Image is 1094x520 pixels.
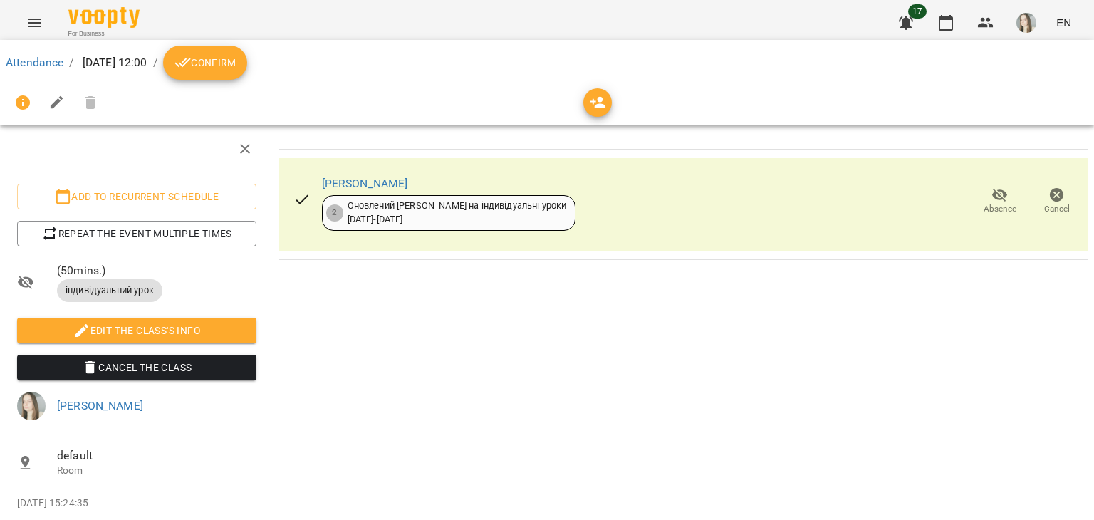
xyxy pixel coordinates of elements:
li: / [69,54,73,71]
p: Room [57,464,256,478]
button: Add to recurrent schedule [17,184,256,209]
span: Confirm [174,54,236,71]
div: Оновлений [PERSON_NAME] на індивідуальні уроки [DATE] - [DATE] [348,199,567,226]
span: індивідуальний урок [57,284,162,297]
span: Add to recurrent schedule [28,188,245,205]
span: For Business [68,29,140,38]
button: Confirm [163,46,247,80]
span: EN [1056,15,1071,30]
span: Cancel [1044,203,1070,215]
span: Cancel the class [28,359,245,376]
button: EN [1051,9,1077,36]
span: Absence [984,203,1016,215]
span: Repeat the event multiple times [28,225,245,242]
p: [DATE] 15:24:35 [17,496,256,511]
button: Cancel the class [17,355,256,380]
a: Attendance [6,56,63,69]
img: a8d7fb5a1d89beb58b3ded8a11ed441a.jpeg [17,392,46,420]
a: [PERSON_NAME] [322,177,408,190]
button: Menu [17,6,51,40]
span: 17 [908,4,927,19]
div: 2 [326,204,343,222]
span: default [57,447,256,464]
span: ( 50 mins. ) [57,262,256,279]
nav: breadcrumb [6,46,1088,80]
a: [PERSON_NAME] [57,399,143,412]
li: / [153,54,157,71]
button: Repeat the event multiple times [17,221,256,246]
img: a8d7fb5a1d89beb58b3ded8a11ed441a.jpeg [1016,13,1036,33]
img: Voopty Logo [68,7,140,28]
button: Absence [971,182,1028,222]
button: Cancel [1028,182,1085,222]
span: Edit the class's Info [28,322,245,339]
p: [DATE] 12:00 [80,54,147,71]
button: Edit the class's Info [17,318,256,343]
